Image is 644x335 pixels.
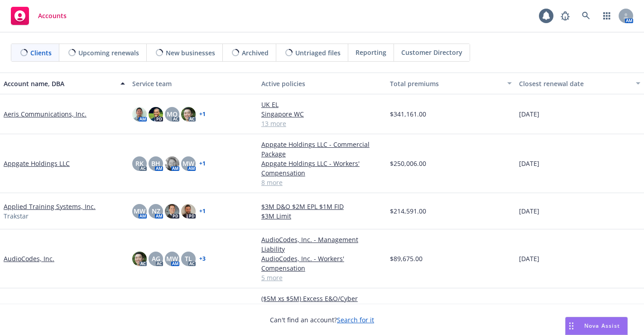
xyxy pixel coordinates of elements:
a: Appgate Holdings LLC - Commercial Package [261,140,383,159]
div: Closest renewal date [519,79,630,88]
a: + 3 [199,256,206,262]
span: TL [185,254,192,263]
button: Active policies [258,73,386,94]
span: [DATE] [519,254,539,263]
span: [DATE] [519,109,539,119]
a: UK EL [261,100,383,109]
a: ($5M xs $5M) Excess E&O/Cyber [261,294,383,303]
a: $3M Limit [261,211,383,221]
a: BookNook, Inc. - Directors and Officers - Side A DIC [261,303,383,322]
a: 8 more [261,178,383,187]
a: 13 more [261,119,383,128]
span: BH [151,159,160,168]
img: photo [132,107,147,121]
span: Archived [242,48,269,58]
span: Nova Assist [584,322,620,330]
span: Clients [30,48,52,58]
span: $89,675.00 [390,254,423,263]
img: photo [181,204,196,218]
span: [DATE] [519,159,539,168]
a: Switch app [598,7,616,25]
span: $250,006.00 [390,159,426,168]
div: Total premiums [390,79,501,88]
span: MW [134,206,145,216]
button: Nova Assist [565,317,628,335]
span: [DATE] [519,206,539,216]
span: Customer Directory [401,48,462,57]
span: Can't find an account? [270,315,374,325]
a: + 1 [199,112,206,117]
a: Applied Training Systems, Inc. [4,202,96,211]
button: Total premiums [386,73,515,94]
span: MW [183,159,194,168]
span: Trakstar [4,211,29,221]
span: Upcoming renewals [78,48,139,58]
span: Reporting [356,48,386,57]
span: $214,591.00 [390,206,426,216]
a: AudioCodes, Inc. - Workers' Compensation [261,254,383,273]
span: MW [166,254,178,263]
button: Service team [129,73,257,94]
span: $341,161.00 [390,109,426,119]
span: Untriaged files [295,48,341,58]
a: AudioCodes, Inc. - Management Liability [261,235,383,254]
a: Accounts [7,3,70,29]
a: 5 more [261,273,383,282]
img: photo [132,252,147,266]
img: photo [149,107,163,121]
span: New businesses [166,48,215,58]
a: + 1 [199,209,206,214]
a: Singapore WC [261,109,383,119]
a: Appgate Holdings LLC - Workers' Compensation [261,159,383,178]
div: Service team [132,79,254,88]
span: RK [135,159,144,168]
a: Search for it [337,316,374,324]
button: Closest renewal date [515,73,644,94]
img: photo [181,107,196,121]
span: MQ [167,109,178,119]
a: Search [577,7,595,25]
span: NZ [152,206,160,216]
a: Report a Bug [556,7,574,25]
a: Appgate Holdings LLC [4,159,70,168]
img: photo [165,204,179,218]
a: Aeris Communications, Inc. [4,109,87,119]
a: + 1 [199,161,206,166]
span: Accounts [38,12,67,19]
img: photo [165,156,179,171]
div: Active policies [261,79,383,88]
div: Drag to move [566,317,577,335]
a: $3M D&O $2M EPL $1M FID [261,202,383,211]
div: Account name, DBA [4,79,115,88]
span: AG [152,254,160,263]
a: AudioCodes, Inc. [4,254,54,263]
